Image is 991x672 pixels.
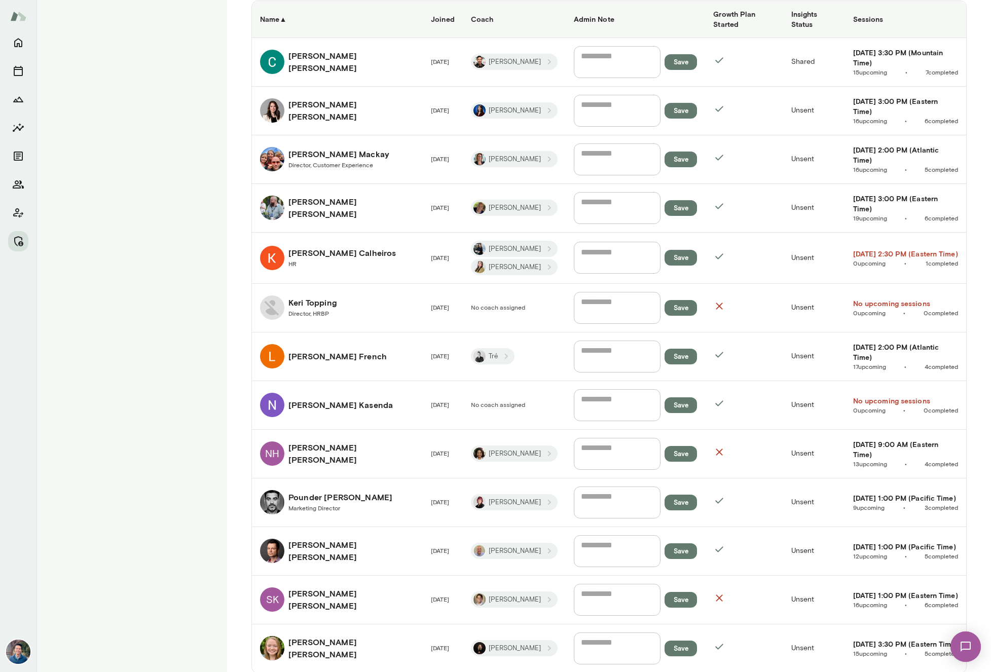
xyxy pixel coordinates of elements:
a: [DATE] 3:00 PM (Eastern Time) [853,194,958,214]
a: 0completed [924,406,958,414]
span: • [853,165,958,173]
img: Vijay Rajendran [473,593,486,606]
td: Unsent [783,527,845,576]
a: [DATE] 2:00 PM (Atlantic Time) [853,145,958,165]
a: [DATE] 1:00 PM (Eastern Time) [853,590,958,601]
a: SK[PERSON_NAME] [PERSON_NAME] [260,587,415,612]
span: Director, Customer Experience [288,161,373,168]
a: Nadia Kasenda[PERSON_NAME] Kasenda [260,393,415,417]
span: 5 completed [925,649,958,657]
img: Cheryl Mills [473,447,486,460]
a: 3completed [925,503,958,511]
span: 0 upcoming [853,406,886,414]
span: [DATE] [431,595,449,603]
span: Tré [483,352,504,361]
img: Leigh Allen-Arredondo [473,496,486,508]
img: Keri Topping [260,295,284,320]
span: [PERSON_NAME] [483,57,547,67]
h6: Coach [471,14,558,24]
span: [DATE] [431,547,449,554]
h6: [PERSON_NAME] French [288,350,387,362]
h6: Growth Plan Started [713,9,775,29]
a: No upcoming sessions [853,298,958,309]
a: 5completed [925,649,958,657]
td: Unsent [783,135,845,184]
div: Leigh Allen-Arredondo[PERSON_NAME] [471,494,558,510]
h6: [PERSON_NAME] [PERSON_NAME] [288,636,415,660]
a: Syd Abrams[PERSON_NAME] [PERSON_NAME] [260,636,415,660]
a: 7completed [926,68,958,76]
span: [PERSON_NAME] [483,546,547,556]
span: • [853,68,958,76]
a: Kelly Calheiros[PERSON_NAME] CalheirosHR [260,246,415,270]
span: • [853,552,958,560]
h6: Pounder [PERSON_NAME] [288,491,392,503]
span: 6 completed [925,117,958,125]
span: • [853,309,958,317]
h6: Admin Note [574,14,698,24]
span: [DATE] [431,254,449,261]
span: 4 completed [925,460,958,468]
h6: [PERSON_NAME] Calheiros [288,247,396,259]
a: No upcoming sessions [853,396,958,406]
span: 0 upcoming [853,309,886,317]
button: Save [665,495,697,510]
a: [DATE] 2:00 PM (Atlantic Time) [853,342,958,362]
a: 19upcoming [853,214,887,222]
a: [DATE] 3:00 PM (Eastern Time) [853,96,958,117]
span: 5 completed [925,552,958,560]
span: Director, HRBP [288,310,329,317]
a: [DATE] 2:30 PM (Eastern Time) [853,249,958,259]
span: 5 completed [925,165,958,173]
span: 0 completed [924,309,958,317]
h6: Insights Status [791,9,837,29]
span: [DATE] [431,304,449,311]
img: Jennifer Alvarez [473,153,486,165]
a: 5completed [925,165,958,173]
h6: [DATE] 1:00 PM (Pacific Time) [853,493,958,503]
span: • [853,460,958,468]
a: Christine Martin[PERSON_NAME] [PERSON_NAME] [260,98,415,123]
td: Unsent [783,87,845,135]
span: 6 completed [925,214,958,222]
img: David McPherson [473,202,486,214]
h6: [DATE] 9:00 AM (Eastern Time) [853,439,958,460]
span: 15 upcoming [853,68,887,76]
span: • [853,649,958,657]
h6: [DATE] 3:30 PM (Mountain Time) [853,48,958,68]
span: [DATE] [431,106,449,114]
a: 13upcoming [853,460,887,468]
a: Jeremy Rhoades[PERSON_NAME] [PERSON_NAME] [260,196,415,220]
h6: Joined [431,14,455,24]
img: Mento [10,7,26,26]
td: Unsent [783,478,845,527]
button: Insights [8,118,28,138]
h6: [PERSON_NAME] [PERSON_NAME] [288,587,415,612]
button: Save [665,300,697,316]
span: [PERSON_NAME] [483,498,547,507]
h6: [DATE] 1:00 PM (Pacific Time) [853,542,958,552]
h6: Sessions [853,14,958,24]
span: [DATE] [431,401,449,408]
a: [DATE] 3:30 PM (Eastern Time) [853,639,958,649]
img: Pounder Baehr [260,490,284,514]
span: [PERSON_NAME] [483,106,547,116]
img: Michelle Doan [473,261,486,273]
td: Unsent [783,576,845,624]
span: 12 upcoming [853,552,887,560]
span: [DATE] [431,498,449,505]
span: • [853,503,958,511]
a: 16upcoming [853,117,887,125]
button: Save [665,200,697,216]
td: Unsent [783,233,845,284]
span: [DATE] [431,204,449,211]
div: Cheryl Mills[PERSON_NAME] [471,445,558,462]
h6: [PERSON_NAME] [PERSON_NAME] [288,50,415,74]
span: • [853,406,958,414]
h6: [PERSON_NAME] [PERSON_NAME] [288,98,415,123]
button: Sessions [8,61,28,81]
